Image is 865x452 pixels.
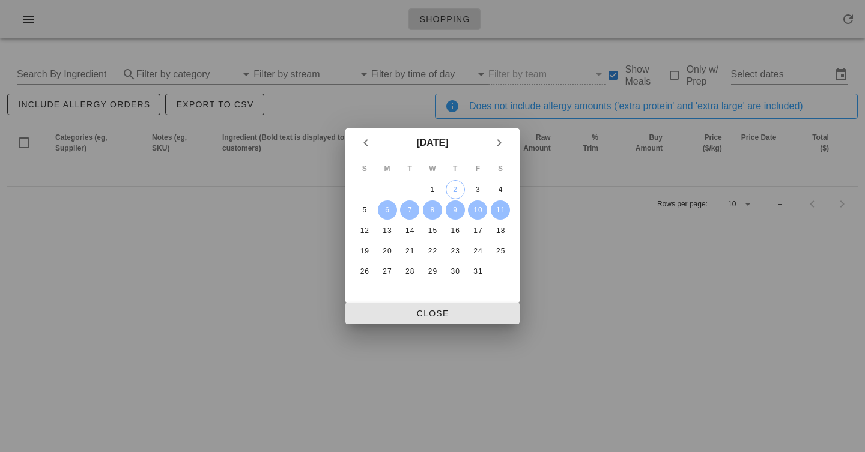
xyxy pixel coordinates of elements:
[446,267,465,276] div: 30
[378,267,397,276] div: 27
[491,206,510,214] div: 11
[488,132,510,154] button: Next month
[446,262,465,281] button: 30
[446,221,465,240] button: 16
[355,247,374,255] div: 19
[399,158,420,179] th: T
[491,180,510,199] button: 4
[400,200,419,220] button: 7
[355,309,510,318] span: Close
[423,221,442,240] button: 15
[355,221,374,240] button: 12
[423,200,442,220] button: 8
[378,262,397,281] button: 27
[355,132,377,154] button: Previous month
[400,247,419,255] div: 21
[491,185,510,194] div: 4
[354,158,375,179] th: S
[378,247,397,255] div: 20
[345,303,520,324] button: Close
[468,262,487,281] button: 31
[355,200,374,220] button: 5
[400,267,419,276] div: 28
[446,226,465,235] div: 16
[411,131,453,155] button: [DATE]
[355,262,374,281] button: 26
[446,247,465,255] div: 23
[423,247,442,255] div: 22
[446,200,465,220] button: 9
[468,200,487,220] button: 10
[468,221,487,240] button: 17
[468,247,487,255] div: 24
[400,241,419,261] button: 21
[378,226,397,235] div: 13
[446,241,465,261] button: 23
[423,241,442,261] button: 22
[423,267,442,276] div: 29
[468,226,487,235] div: 17
[468,185,487,194] div: 3
[491,221,510,240] button: 18
[378,241,397,261] button: 20
[491,247,510,255] div: 25
[355,241,374,261] button: 19
[355,226,374,235] div: 12
[467,158,489,179] th: F
[400,226,419,235] div: 14
[468,267,487,276] div: 31
[491,241,510,261] button: 25
[468,206,487,214] div: 10
[355,267,374,276] div: 26
[423,180,442,199] button: 1
[377,158,398,179] th: M
[423,226,442,235] div: 15
[400,262,419,281] button: 28
[491,200,510,220] button: 11
[378,200,397,220] button: 6
[446,180,465,199] button: 2
[446,206,465,214] div: 9
[378,221,397,240] button: 13
[423,185,442,194] div: 1
[422,158,443,179] th: W
[490,158,511,179] th: S
[423,262,442,281] button: 29
[355,206,374,214] div: 5
[468,241,487,261] button: 24
[446,185,464,194] div: 2
[400,206,419,214] div: 7
[445,158,466,179] th: T
[400,221,419,240] button: 14
[378,206,397,214] div: 6
[468,180,487,199] button: 3
[491,226,510,235] div: 18
[423,206,442,214] div: 8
